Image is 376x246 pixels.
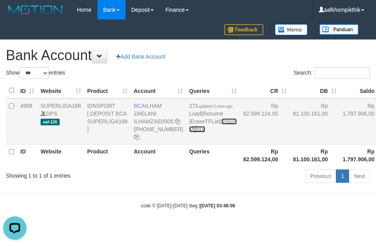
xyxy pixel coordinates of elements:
a: SUPERLIGA168 [41,103,81,109]
th: Website [37,144,84,166]
th: Queries [186,144,240,166]
td: 4908 [17,98,37,144]
span: BCA [134,103,145,109]
a: EraseTFList [191,118,220,125]
th: DB: activate to sort column ascending [290,83,340,98]
h1: Bank Account [6,48,370,63]
th: Rp 81.100.161,00 [290,144,340,166]
span: | | | [189,103,237,132]
th: ID: activate to sort column ascending [17,83,37,98]
a: Resume [203,111,223,117]
input: Search: [315,67,370,79]
label: Search: [294,67,370,79]
a: Load [189,111,201,117]
th: Account: activate to sort column ascending [131,83,186,98]
th: Queries: activate to sort column ascending [186,83,240,98]
img: Button%20Memo.svg [275,24,308,35]
th: Website: activate to sort column ascending [37,83,84,98]
td: ILHAM ZAELANI [PHONE_NUMBER] [131,98,186,144]
a: Copy ILHAMZAE0505 to clipboard [175,118,180,125]
th: Rp 82.599.124,00 [240,144,290,166]
td: IDNSPORT [ DEPOSIT BCA SUPERLIGA168 ] [84,98,131,144]
a: 1 [336,169,349,183]
td: Rp 82.599.124,00 [240,98,290,144]
small: code © [DATE]-[DATE] dwg | [141,203,235,209]
button: Open LiveChat chat widget [3,3,27,27]
a: Previous [305,169,336,183]
div: Showing 1 to 1 of 1 entries [6,169,151,180]
a: Next [349,169,370,183]
span: updated 3 mins ago [198,104,232,109]
label: Show entries [6,67,65,79]
img: Feedback.jpg [224,24,263,35]
span: 271 [189,103,232,109]
th: Product: activate to sort column ascending [84,83,131,98]
select: Showentries [20,67,49,79]
a: Add Bank Account [111,50,170,63]
img: panduan.png [319,24,358,35]
a: Import Mutasi [189,118,237,132]
a: ILHAMZAE0505 [134,118,173,125]
th: Product [84,144,131,166]
th: Account [131,144,186,166]
th: ID [17,144,37,166]
strong: [DATE] 03:48:08 [200,203,235,209]
img: MOTION_logo.png [6,4,65,16]
span: aaf-126 [41,119,60,125]
th: CR: activate to sort column ascending [240,83,290,98]
a: Copy 4062280631 to clipboard [134,134,139,140]
td: DPS [37,98,84,144]
td: Rp 81.100.161,00 [290,98,340,144]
